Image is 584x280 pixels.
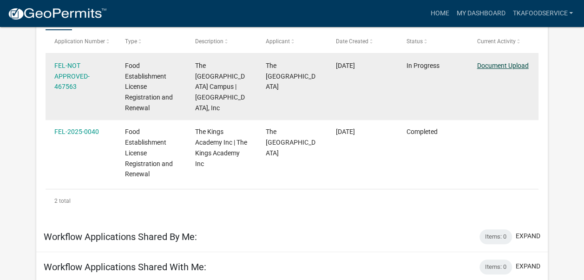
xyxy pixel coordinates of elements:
span: Status [407,38,423,45]
span: The Kings Academy Inc | The Kings Academy Inc [195,128,247,167]
span: In Progress [407,62,440,69]
span: The King’s Academy Main Campus [266,62,315,91]
a: Document Upload [477,62,528,69]
div: Items: 0 [479,229,512,244]
h5: Workflow Applications Shared With Me: [44,261,206,273]
a: Home [427,5,453,22]
span: Type [125,38,137,45]
span: Food Establishment License Registration and Renewal [125,62,173,112]
span: 08/21/2025 [336,62,355,69]
span: The King’s Academy Main Campus [266,128,315,157]
datatable-header-cell: Applicant [257,30,328,53]
a: TKAfoodservice [509,5,577,22]
button: expand [516,231,540,241]
datatable-header-cell: Application Number [46,30,116,53]
a: My Dashboard [453,5,509,22]
span: Applicant [266,38,290,45]
span: Completed [407,128,438,135]
span: Current Activity [477,38,515,45]
span: Food Establishment License Registration and Renewal [125,128,173,178]
datatable-header-cell: Description [186,30,257,53]
a: FEL-2025-0040 [54,128,99,135]
button: expand [516,261,540,271]
datatable-header-cell: Date Created [327,30,398,53]
datatable-header-cell: Type [116,30,186,53]
span: The Kings Academy High School Campus | The Kings Academy, Inc [195,62,245,112]
span: 03/31/2025 [336,128,355,135]
a: FEL-NOT APPROVED-467563 [54,62,90,91]
datatable-header-cell: Status [398,30,468,53]
span: Description [195,38,223,45]
div: 2 total [46,189,538,213]
span: Date Created [336,38,368,45]
span: Application Number [54,38,105,45]
datatable-header-cell: Current Activity [468,30,538,53]
div: Items: 0 [479,260,512,274]
h5: Workflow Applications Shared By Me: [44,231,197,242]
